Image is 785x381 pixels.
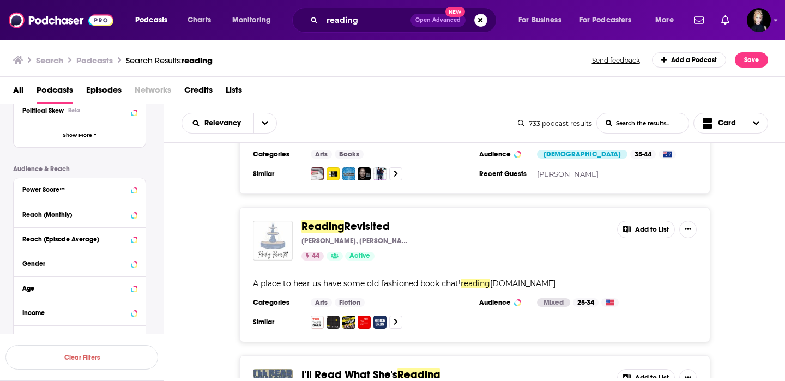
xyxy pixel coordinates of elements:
[537,150,627,159] div: [DEMOGRAPHIC_DATA]
[204,119,245,127] span: Relevancy
[301,221,390,233] a: ReadingRevisited
[135,13,167,28] span: Podcasts
[312,251,319,262] span: 44
[373,316,387,329] a: Hidden Brain
[479,298,528,307] h3: Audience
[22,281,137,295] button: Age
[518,13,561,28] span: For Business
[479,150,528,159] h3: Audience
[490,279,555,288] span: [DOMAIN_NAME]
[303,8,507,33] div: Search podcasts, credits, & more...
[253,279,461,288] span: A place to hear us have some old fashioned book chat!
[37,81,73,104] a: Podcasts
[180,11,218,29] a: Charts
[253,170,302,178] h3: Similar
[415,17,461,23] span: Open Advanced
[22,285,128,292] div: Age
[13,81,23,104] a: All
[311,316,324,329] img: TED Talks Daily
[22,211,128,219] div: Reach (Monthly)
[86,81,122,104] a: Episodes
[410,14,466,27] button: Open AdvancedNew
[479,170,528,178] h3: Recent Guests
[589,56,643,65] button: Send feedback
[301,237,410,245] p: [PERSON_NAME], [PERSON_NAME], and [PERSON_NAME]
[344,220,390,233] span: Revisited
[690,11,708,29] a: Show notifications dropdown
[648,11,687,29] button: open menu
[373,167,387,180] img: Screen Lately Podcast
[22,306,137,319] button: Income
[445,7,465,17] span: New
[126,55,213,65] div: Search Results:
[182,119,253,127] button: open menu
[735,52,768,68] button: Save
[322,11,410,29] input: Search podcasts, credits, & more...
[461,279,490,288] span: reading
[225,11,285,29] button: open menu
[747,8,771,32] button: Show profile menu
[9,10,113,31] img: Podchaser - Follow, Share and Rate Podcasts
[335,150,364,159] a: Books
[301,220,344,233] span: Reading
[22,107,64,114] span: Political Skew
[311,298,332,307] a: Arts
[253,150,302,159] h3: Categories
[342,167,355,180] img: Movieguide® Radio
[13,165,146,173] p: Audience & Reach
[573,298,599,307] div: 25-34
[747,8,771,32] img: User Profile
[22,257,137,270] button: Gender
[718,119,736,127] span: Card
[188,13,211,28] span: Charts
[232,13,271,28] span: Monitoring
[226,81,242,104] a: Lists
[22,186,128,193] div: Power Score™
[518,119,592,128] div: 733 podcast results
[358,167,371,180] a: Jack Anthony Interviews
[68,107,80,114] div: Beta
[327,167,340,180] img: Top of the Pile, Simon & Schuster Australia
[717,11,734,29] a: Show notifications dropdown
[253,298,302,307] h3: Categories
[182,113,277,134] h2: Choose List sort
[22,103,137,117] button: Political SkewBeta
[253,113,276,133] button: open menu
[301,369,440,381] a: I'll Read What She'sReading
[679,221,697,238] button: Show More Button
[301,252,324,261] a: 44
[5,345,158,370] button: Clear Filters
[327,316,340,329] img: 99% Invisible
[22,183,137,196] button: Power Score™
[572,11,648,29] button: open menu
[14,123,146,147] button: Show More
[747,8,771,32] span: Logged in as Passell
[22,208,137,221] button: Reach (Monthly)
[184,81,213,104] a: Credits
[63,132,92,138] span: Show More
[14,325,146,350] button: Show More
[358,316,371,329] a: This American Life
[182,55,213,65] span: reading
[617,221,675,238] button: Add to List
[22,235,128,243] div: Reach (Episode Average)
[342,316,355,329] img: No Such Thing As A Fish
[537,170,599,178] a: [PERSON_NAME]
[311,167,324,180] img: Jessie's Coffee Shop
[630,150,656,159] div: 35-44
[22,309,128,317] div: Income
[22,260,128,268] div: Gender
[693,113,769,134] button: Choose View
[511,11,575,29] button: open menu
[537,298,570,307] div: Mixed
[349,251,370,262] span: Active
